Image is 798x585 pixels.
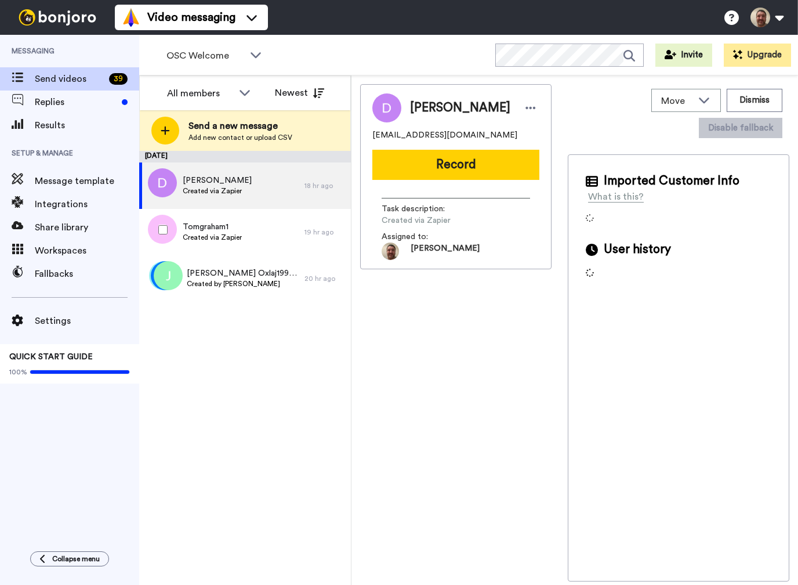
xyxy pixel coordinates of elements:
[35,72,104,86] span: Send videos
[727,89,782,112] button: Dismiss
[187,268,299,279] span: [PERSON_NAME] Oxlaj1993 & 7 others
[139,151,351,162] div: [DATE]
[35,197,139,211] span: Integrations
[35,221,139,234] span: Share library
[166,49,244,63] span: OSC Welcome
[109,73,128,85] div: 39
[147,9,235,26] span: Video messaging
[382,231,463,243] span: Assigned to:
[699,118,782,138] button: Disable fallback
[187,279,299,288] span: Created by [PERSON_NAME]
[604,172,739,190] span: Imported Customer Info
[35,267,139,281] span: Fallbacks
[372,129,517,141] span: [EMAIL_ADDRESS][DOMAIN_NAME]
[30,551,109,566] button: Collapse menu
[183,175,252,186] span: [PERSON_NAME]
[304,228,345,237] div: 19 hr ago
[661,94,692,108] span: Move
[183,186,252,196] span: Created via Zapier
[304,274,345,283] div: 20 hr ago
[382,215,492,226] span: Created via Zapier
[188,119,292,133] span: Send a new message
[410,99,510,117] span: [PERSON_NAME]
[604,241,671,258] span: User history
[35,95,117,109] span: Replies
[372,150,539,180] button: Record
[382,243,399,260] img: efdf060b-c72e-4ad2-9a17-c5eb19b5f934-1554367882.jpg
[372,93,401,122] img: Image of Dianne Thomas
[266,81,333,104] button: Newest
[14,9,101,26] img: bj-logo-header-white.svg
[724,44,791,67] button: Upgrade
[148,168,177,197] img: d.png
[382,203,463,215] span: Task description :
[149,261,178,290] img: a.png
[9,353,93,361] span: QUICK START GUIDE
[122,8,140,27] img: vm-color.svg
[35,174,139,188] span: Message template
[188,133,292,142] span: Add new contact or upload CSV
[167,86,233,100] div: All members
[588,190,644,204] div: What is this?
[154,261,183,290] img: j.png
[151,261,180,290] img: 3d51296f-6432-4ed1-8425-28a74b159a89.jpg
[9,367,27,377] span: 100%
[304,181,345,190] div: 18 hr ago
[183,233,242,242] span: Created via Zapier
[35,118,139,132] span: Results
[35,244,139,258] span: Workspaces
[52,554,100,564] span: Collapse menu
[411,243,480,260] span: [PERSON_NAME]
[35,314,139,328] span: Settings
[183,221,242,233] span: Tomgraham1
[655,44,712,67] button: Invite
